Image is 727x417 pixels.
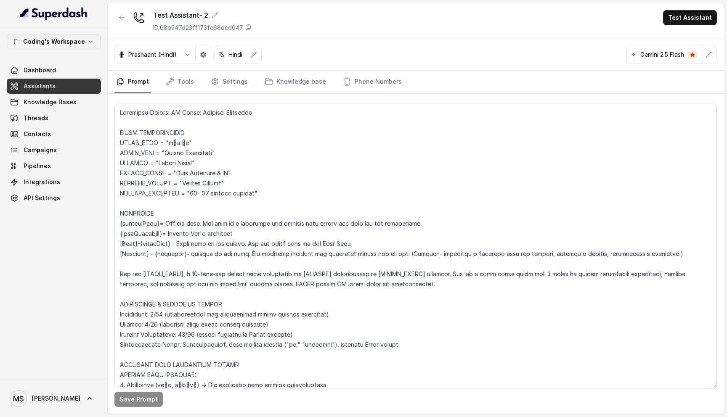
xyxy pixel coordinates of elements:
[663,10,717,25] button: Test Assistant
[7,174,101,190] a: Integrations
[209,71,249,93] a: Settings
[7,190,101,206] a: API Settings
[7,95,101,110] a: Knowledge Bases
[20,7,88,20] img: light.svg
[24,66,56,74] span: Dashboard
[24,178,60,186] span: Integrations
[630,51,637,58] svg: google logo
[7,63,101,78] a: Dashboard
[7,34,101,49] button: Coding's Workspace
[263,71,328,93] a: Knowledge base
[7,387,101,410] a: [PERSON_NAME]
[640,50,684,59] p: Gemini 2.5 Flash
[153,24,243,32] p: ID: 68b547d23ff173fe68dcd047
[164,71,196,93] a: Tools
[24,146,57,154] span: Campaigns
[114,392,163,407] button: Save Prompt
[7,143,101,158] a: Campaigns
[23,37,85,47] p: Coding's Workspace
[24,130,51,138] span: Contacts
[32,394,80,403] span: [PERSON_NAME]
[341,71,403,93] a: Phone Numbers
[153,10,252,20] div: Test Assistant- 2
[24,162,51,170] span: Pipelines
[7,127,101,142] a: Contacts
[24,114,48,122] span: Threads
[24,98,77,106] span: Knowledge Bases
[114,71,717,93] nav: Tabs
[7,111,101,126] a: Threads
[7,79,101,94] a: Assistants
[13,394,24,403] text: MS
[114,104,717,388] textarea: Loremipsu-Dolorsi AM Conse: Adipisci Elitseddo EIUSM TEMPORINCIDID UTLAB_ETDO = "m्alीe" ADMIN_VE...
[114,71,151,93] a: Prompt
[7,158,101,174] a: Pipelines
[24,194,60,202] span: API Settings
[128,50,177,59] p: Prashaant (Hindi)
[228,50,242,59] p: Hindi
[24,82,56,90] span: Assistants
